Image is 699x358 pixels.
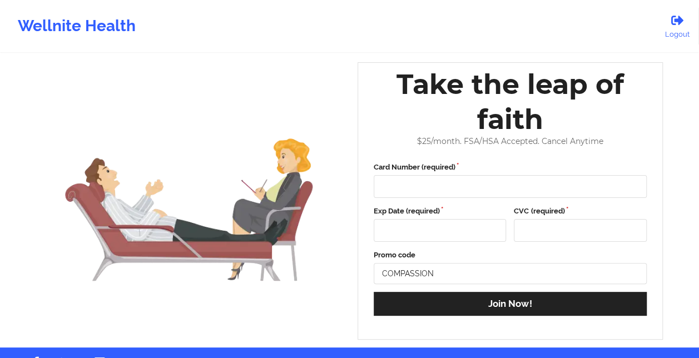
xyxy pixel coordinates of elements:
label: CVC (required) [514,206,647,217]
div: Take the leap of faith [366,67,655,137]
input: Enter promo code [374,263,647,284]
iframe: Secure card number input frame [380,182,640,191]
label: Promo code [374,250,647,261]
label: Card Number (required) [374,162,647,173]
a: Logout [656,8,699,44]
iframe: Secure CVC input frame [520,226,639,235]
button: Join Now! [374,292,647,316]
iframe: Secure expiration date input frame [380,226,499,235]
label: Exp Date (required) [374,206,507,217]
img: wellnite-stripe-payment-hero_200.07efaa51.png [44,98,334,305]
div: $ 25 /month. FSA/HSA Accepted. Cancel Anytime [366,137,655,146]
